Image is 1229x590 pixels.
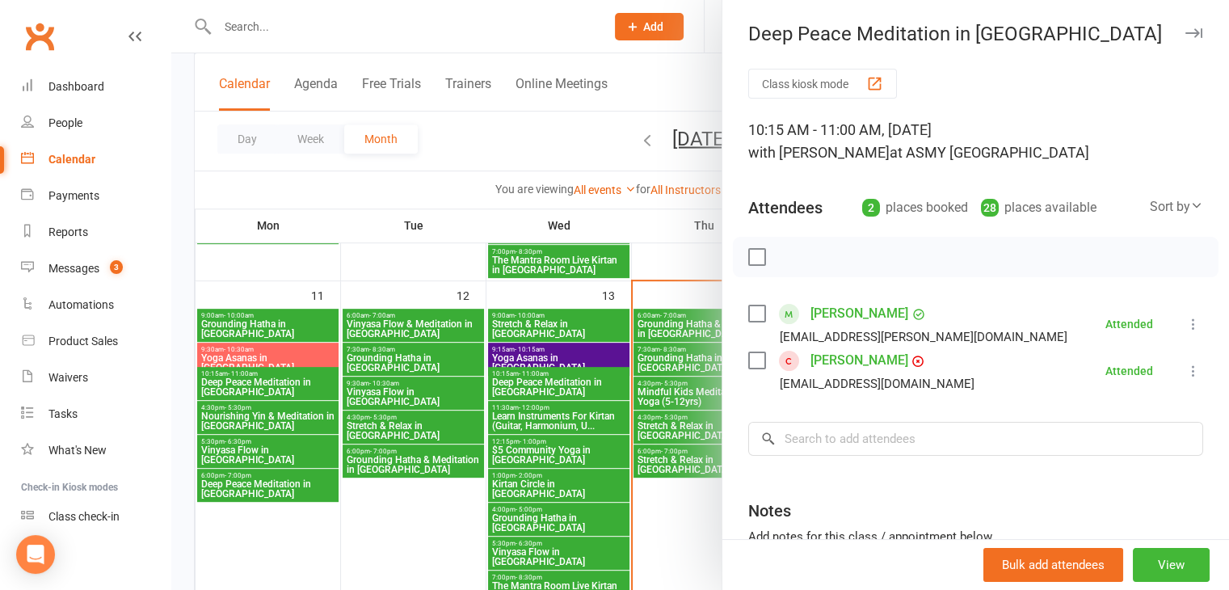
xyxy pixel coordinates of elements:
[48,262,99,275] div: Messages
[21,432,170,469] a: What's New
[21,251,170,287] a: Messages 3
[722,23,1229,45] div: Deep Peace Meditation in [GEOGRAPHIC_DATA]
[981,196,1096,219] div: places available
[780,327,1067,348] div: [EMAIL_ADDRESS][PERSON_NAME][DOMAIN_NAME]
[21,214,170,251] a: Reports
[48,189,99,202] div: Payments
[890,144,1089,161] span: at ASMY [GEOGRAPHIC_DATA]
[21,178,170,214] a: Payments
[21,499,170,535] a: Class kiosk mode
[21,360,170,396] a: Waivers
[748,119,1203,164] div: 10:15 AM - 11:00 AM, [DATE]
[983,548,1123,582] button: Bulk add attendees
[1133,548,1210,582] button: View
[21,105,170,141] a: People
[1150,196,1203,217] div: Sort by
[780,373,974,394] div: [EMAIL_ADDRESS][DOMAIN_NAME]
[48,116,82,129] div: People
[748,69,897,99] button: Class kiosk mode
[748,196,823,219] div: Attendees
[21,323,170,360] a: Product Sales
[48,335,118,348] div: Product Sales
[1105,365,1153,377] div: Attended
[981,199,999,217] div: 28
[48,298,114,311] div: Automations
[748,527,1203,546] div: Add notes for this class / appointment below
[862,199,880,217] div: 2
[21,141,170,178] a: Calendar
[48,510,120,523] div: Class check-in
[810,348,908,373] a: [PERSON_NAME]
[16,535,55,574] div: Open Intercom Messenger
[48,444,107,457] div: What's New
[810,301,908,327] a: [PERSON_NAME]
[48,371,88,384] div: Waivers
[48,225,88,238] div: Reports
[21,69,170,105] a: Dashboard
[862,196,968,219] div: places booked
[21,396,170,432] a: Tasks
[48,80,104,93] div: Dashboard
[19,16,60,57] a: Clubworx
[21,287,170,323] a: Automations
[748,422,1203,456] input: Search to add attendees
[748,144,890,161] span: with [PERSON_NAME]
[48,407,78,420] div: Tasks
[110,260,123,274] span: 3
[748,499,791,522] div: Notes
[48,153,95,166] div: Calendar
[1105,318,1153,330] div: Attended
